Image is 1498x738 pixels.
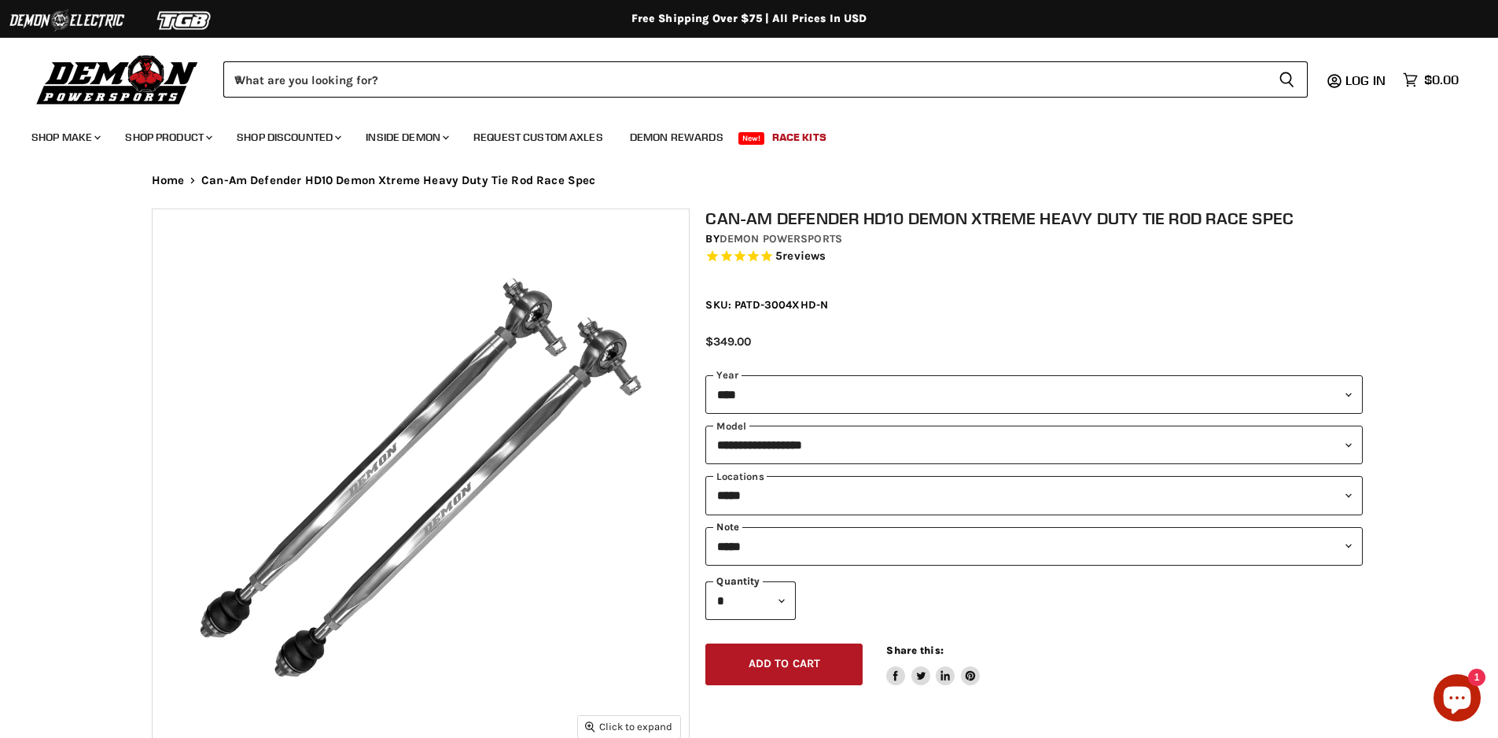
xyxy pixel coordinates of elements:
[705,375,1363,414] select: year
[120,12,1378,26] div: Free Shipping Over $75 | All Prices In USD
[8,6,126,35] img: Demon Electric Logo 2
[886,644,980,685] aside: Share this:
[782,249,826,263] span: reviews
[1338,73,1395,87] a: Log in
[705,334,751,349] span: $349.00
[223,61,1308,98] form: Product
[1424,72,1459,87] span: $0.00
[1429,674,1485,725] inbox-online-store-chat: Shopify online store chat
[462,121,615,153] a: Request Custom Axles
[760,121,838,153] a: Race Kits
[31,51,204,107] img: Demon Powersports
[1266,61,1308,98] button: Search
[113,121,222,153] a: Shop Product
[720,232,842,245] a: Demon Powersports
[585,721,672,732] span: Click to expand
[738,132,765,145] span: New!
[705,527,1363,566] select: keys
[705,249,1363,265] span: Rated 5.0 out of 5 stars 5 reviews
[705,208,1363,228] h1: Can-Am Defender HD10 Demon Xtreme Heavy Duty Tie Rod Race Spec
[126,6,244,35] img: TGB Logo 2
[20,115,1455,153] ul: Main menu
[749,657,821,670] span: Add to cart
[225,121,351,153] a: Shop Discounted
[152,174,185,187] a: Home
[1395,68,1467,91] a: $0.00
[705,581,796,620] select: Quantity
[223,61,1266,98] input: When autocomplete results are available use up and down arrows to review and enter to select
[705,644,863,685] button: Add to cart
[705,476,1363,515] select: keys
[886,644,943,656] span: Share this:
[705,231,1363,248] div: by
[1345,72,1386,88] span: Log in
[20,121,110,153] a: Shop Make
[120,174,1378,187] nav: Breadcrumbs
[201,174,595,187] span: Can-Am Defender HD10 Demon Xtreme Heavy Duty Tie Rod Race Spec
[775,249,826,263] span: 5 reviews
[618,121,735,153] a: Demon Rewards
[705,426,1363,464] select: modal-name
[578,716,680,737] button: Click to expand
[354,121,458,153] a: Inside Demon
[705,297,1363,313] div: SKU: PATD-3004XHD-N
